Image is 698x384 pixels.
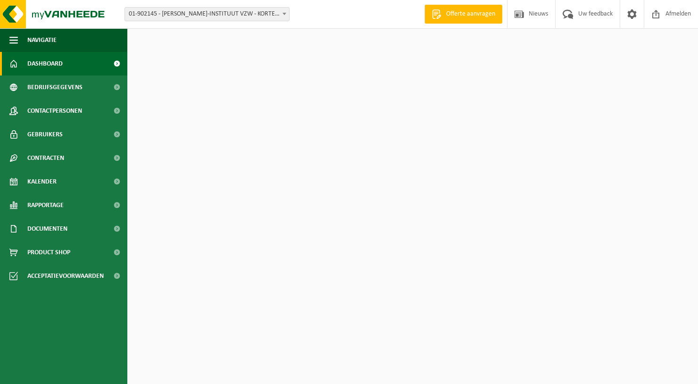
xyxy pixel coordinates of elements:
[27,146,64,170] span: Contracten
[27,241,70,264] span: Product Shop
[444,9,498,19] span: Offerte aanvragen
[424,5,502,24] a: Offerte aanvragen
[125,8,289,21] span: 01-902145 - MARGARETA-MARIA-INSTITUUT VZW - KORTEMARK
[125,7,290,21] span: 01-902145 - MARGARETA-MARIA-INSTITUUT VZW - KORTEMARK
[27,217,67,241] span: Documenten
[27,123,63,146] span: Gebruikers
[27,99,82,123] span: Contactpersonen
[27,170,57,193] span: Kalender
[27,52,63,75] span: Dashboard
[27,28,57,52] span: Navigatie
[27,264,104,288] span: Acceptatievoorwaarden
[27,75,83,99] span: Bedrijfsgegevens
[27,193,64,217] span: Rapportage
